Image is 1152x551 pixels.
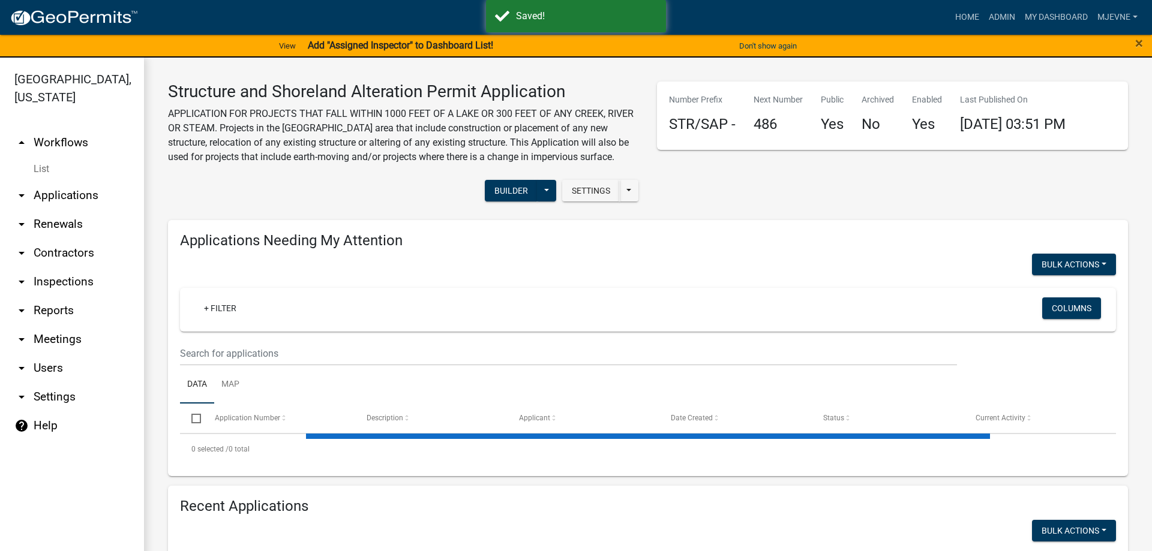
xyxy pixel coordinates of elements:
[950,6,984,29] a: Home
[191,445,229,453] span: 0 selected /
[194,297,246,319] a: + Filter
[1032,254,1116,275] button: Bulk Actions
[14,390,29,404] i: arrow_drop_down
[1042,297,1101,319] button: Columns
[180,232,1116,249] h4: Applications Needing My Attention
[14,361,29,375] i: arrow_drop_down
[862,116,894,133] h4: No
[912,116,942,133] h4: Yes
[562,180,620,201] button: Settings
[976,414,1025,422] span: Current Activity
[180,498,1116,515] h4: Recent Applications
[821,116,844,133] h4: Yes
[669,116,736,133] h4: STR/SAP -
[823,414,844,422] span: Status
[203,404,355,432] datatable-header-cell: Application Number
[862,94,894,106] p: Archived
[964,404,1116,432] datatable-header-cell: Current Activity
[367,414,403,422] span: Description
[754,116,803,133] h4: 486
[984,6,1020,29] a: Admin
[960,116,1066,133] span: [DATE] 03:51 PM
[1032,520,1116,541] button: Bulk Actions
[14,332,29,347] i: arrow_drop_down
[14,136,29,150] i: arrow_drop_up
[14,303,29,318] i: arrow_drop_down
[519,414,550,422] span: Applicant
[215,414,280,422] span: Application Number
[355,404,508,432] datatable-header-cell: Description
[1093,6,1142,29] a: MJevne
[754,94,803,106] p: Next Number
[960,94,1066,106] p: Last Published On
[821,94,844,106] p: Public
[180,434,1116,464] div: 0 total
[168,107,639,164] p: APPLICATION FOR PROJECTS THAT FALL WITHIN 1000 FEET OF A LAKE OR 300 FEET OF ANY CREEK, RIVER OR ...
[1020,6,1093,29] a: My Dashboard
[1135,36,1143,50] button: Close
[168,82,639,102] h3: Structure and Shoreland Alteration Permit Application
[180,341,957,366] input: Search for applications
[669,94,736,106] p: Number Prefix
[912,94,942,106] p: Enabled
[308,40,493,51] strong: Add "Assigned Inspector" to Dashboard List!
[659,404,812,432] datatable-header-cell: Date Created
[14,188,29,203] i: arrow_drop_down
[485,180,538,201] button: Builder
[14,418,29,433] i: help
[180,404,203,432] datatable-header-cell: Select
[14,217,29,231] i: arrow_drop_down
[812,404,964,432] datatable-header-cell: Status
[180,366,214,404] a: Data
[508,404,660,432] datatable-header-cell: Applicant
[516,9,657,23] div: Saved!
[1135,35,1143,52] span: ×
[214,366,247,404] a: Map
[14,275,29,289] i: arrow_drop_down
[734,36,802,56] button: Don't show again
[274,36,301,56] a: View
[14,246,29,260] i: arrow_drop_down
[671,414,713,422] span: Date Created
